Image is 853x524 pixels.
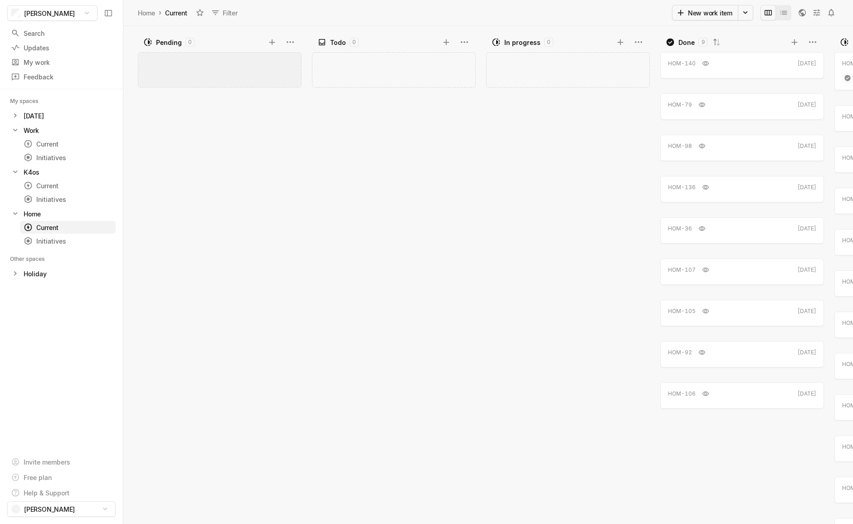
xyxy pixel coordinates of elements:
a: Feedback [7,70,116,83]
div: Initiatives [24,195,112,204]
div: 0 [350,38,359,47]
div: [DATE] [798,225,816,233]
div: Current [24,223,112,232]
a: HOM-79[DATE] [660,93,824,120]
a: Free plan [7,470,116,484]
div: HOM-140 [668,59,696,68]
a: Search [7,26,116,40]
a: HOM-107[DATE] [660,259,824,285]
div: Done [678,38,695,47]
div: 9 [698,38,707,47]
div: Current [24,181,112,191]
div: grid [312,49,480,524]
button: Change to mode board_view [760,5,776,20]
a: Current [20,179,116,192]
div: grid [138,49,306,524]
div: board and list toggle [760,5,791,20]
div: HOM-136[DATE] [660,173,824,205]
div: › [159,8,161,17]
a: HOM-105[DATE] [660,300,824,326]
div: Work [24,126,39,135]
div: K4os [24,167,39,177]
div: HOM-79 [668,101,692,109]
div: Current [163,7,189,19]
div: [DATE] [798,266,816,274]
div: grid [486,49,654,524]
div: [DATE] [798,101,816,109]
div: Holiday [24,269,47,279]
a: Initiatives [20,235,116,247]
a: Current [20,137,116,150]
div: [DATE] [798,307,816,315]
div: HOM-106[DATE] [660,380,824,411]
div: Search [11,29,112,38]
a: Initiatives [20,151,116,164]
div: HOM-107[DATE] [660,256,824,288]
div: Current [24,139,112,149]
div: Free plan [24,473,52,482]
div: HOM-105[DATE] [660,297,824,329]
a: Work [7,124,116,137]
div: Home [138,8,155,18]
a: My work [7,55,116,69]
div: [DATE] [798,59,816,68]
a: Home [7,207,116,220]
a: [DATE] [7,109,116,122]
button: [PERSON_NAME] [7,5,97,21]
div: [DATE] [798,348,816,357]
div: Pending [156,38,182,47]
div: Initiatives [24,153,112,162]
div: HOM-79[DATE] [660,91,824,122]
div: Todo [330,38,346,47]
span: [PERSON_NAME] [24,9,75,18]
div: [DATE] [798,142,816,150]
div: My work [11,58,112,67]
a: HOM-106[DATE] [660,382,824,409]
div: HOM-92[DATE] [660,338,824,370]
a: Initiatives [20,193,116,206]
div: HOM-106 [668,390,696,398]
a: K4os [7,166,116,178]
div: HOM-136 [668,183,696,191]
div: grid [660,49,828,524]
a: HOM-136[DATE] [660,176,824,202]
div: [DATE] [798,390,816,398]
button: New work item [672,5,738,20]
div: Invite members [24,457,70,467]
div: [DATE] [24,111,44,121]
button: Filter [207,5,243,20]
div: HOM-92 [668,348,692,357]
div: HOM-36[DATE] [660,215,824,246]
div: HOM-98[DATE] [660,132,824,164]
a: Updates [7,41,116,54]
div: Feedback [11,72,112,82]
a: HOM-98[DATE] [660,135,824,161]
a: Current [20,221,116,234]
div: 0 [185,38,195,47]
div: HOM-140[DATE] [660,49,824,81]
div: In progress [504,38,541,47]
a: Holiday [7,267,116,280]
a: HOM-92[DATE] [660,341,824,367]
a: HOM-140[DATE] [660,52,824,78]
div: Updates [11,43,112,53]
div: 0 [544,38,553,47]
button: [PERSON_NAME] [7,501,116,517]
div: [DATE] [798,183,816,191]
span: [PERSON_NAME] [24,504,75,514]
div: My spaces [10,97,49,106]
div: HOM-36 [668,225,692,233]
div: HOM-105 [668,307,696,315]
button: Change to mode list_view [776,5,791,20]
a: Invite members [7,455,116,469]
div: Other spaces [10,255,56,264]
div: Home [24,209,41,219]
div: HOM-98 [668,142,692,150]
div: HOM-107 [668,266,696,274]
div: Help & Support [24,488,69,498]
